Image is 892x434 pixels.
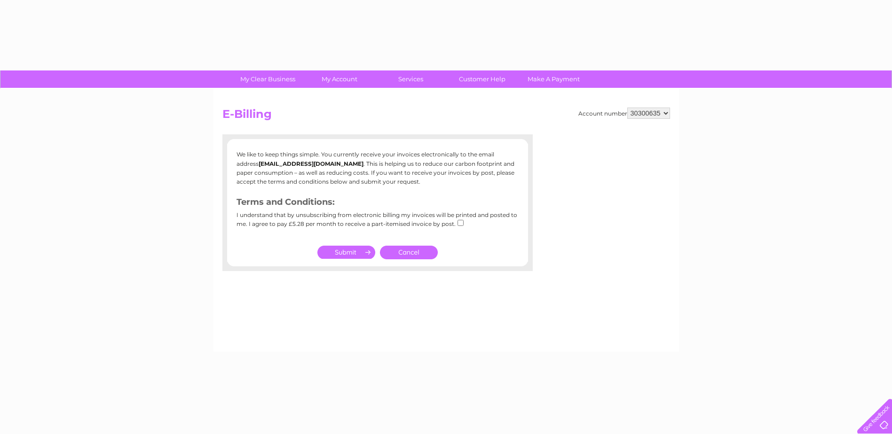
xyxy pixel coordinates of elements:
[515,70,592,88] a: Make A Payment
[237,195,519,212] h3: Terms and Conditions:
[372,70,450,88] a: Services
[300,70,378,88] a: My Account
[259,160,363,167] b: [EMAIL_ADDRESS][DOMAIN_NAME]
[222,108,670,125] h2: E-Billing
[237,212,519,234] div: I understand that by unsubscribing from electronic billing my invoices will be printed and posted...
[380,246,438,259] a: Cancel
[578,108,670,119] div: Account number
[237,150,519,186] p: We like to keep things simple. You currently receive your invoices electronically to the email ad...
[443,70,521,88] a: Customer Help
[229,70,307,88] a: My Clear Business
[317,246,375,259] input: Submit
